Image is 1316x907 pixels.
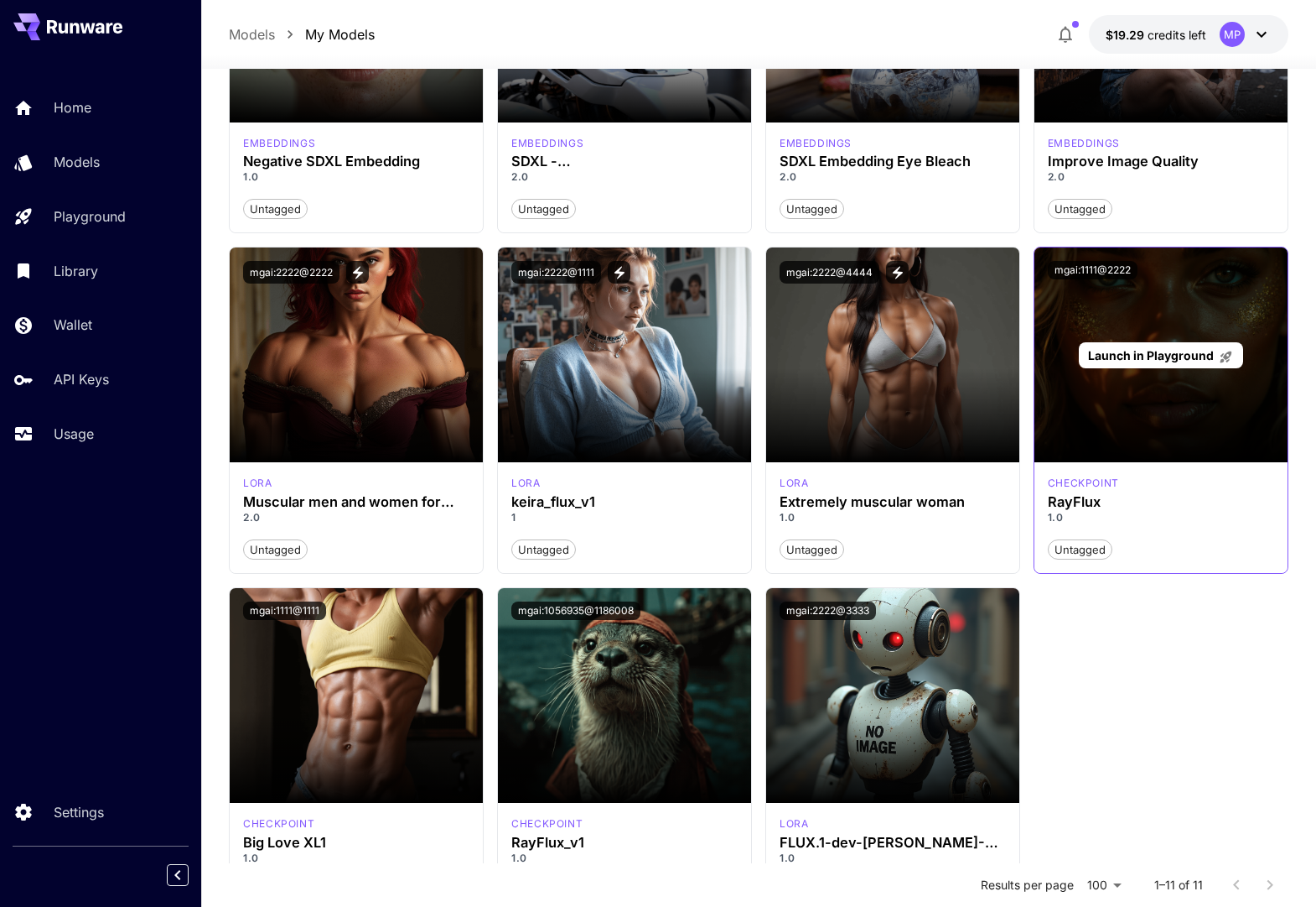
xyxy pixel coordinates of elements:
button: Untagged [780,198,844,220]
h3: FLUX.1-dev-[PERSON_NAME]-add-details [780,835,1006,851]
p: 1–11 of 11 [1154,877,1203,894]
p: 1.0 [780,510,1006,525]
p: Home [54,97,91,117]
p: 1.0 [780,851,1006,866]
img: no-image-qHGxvh9x.jpeg [766,588,1019,803]
div: $19.28726 [1106,26,1206,44]
p: lora [243,476,272,491]
div: FLUX.1 D [511,476,540,491]
nav: breadcrumb [229,24,375,44]
p: embeddings [243,136,315,151]
h3: keira_flux_v1 [511,494,738,510]
button: Untagged [243,539,308,560]
p: checkpoint [1048,476,1119,491]
p: embeddings [1048,136,1120,151]
p: 1.0 [1048,510,1274,525]
span: Untagged [1049,201,1111,218]
p: Results per page [981,877,1074,894]
button: $19.28726MP [1089,15,1288,54]
div: Improve Image Quality [1048,154,1274,169]
button: Untagged [780,539,844,560]
h3: SDXL Embedding Eye Bleach [780,154,1006,169]
button: mgai:1056935@1186008 [511,602,640,620]
span: credits left [1148,28,1206,42]
span: Untagged [244,542,307,559]
div: FLUX.1 D [243,476,272,491]
p: Wallet [54,315,92,335]
span: Untagged [244,201,307,218]
button: Untagged [1048,539,1112,560]
button: View trigger words [886,261,909,284]
p: Library [54,261,98,281]
h3: Big Love XL1 [243,835,469,851]
a: Launch in Playground [1079,342,1242,368]
span: Untagged [1049,542,1111,559]
h3: SDXL - [PERSON_NAME]+Embedding - Eye Bleach [511,154,738,169]
p: checkpoint [511,816,583,831]
div: SDXL 1.0 [511,136,583,151]
span: Untagged [780,542,843,559]
div: FLUX.1 D [511,816,583,831]
p: 1.0 [243,851,469,866]
p: 2.0 [511,169,738,185]
button: Untagged [243,198,308,220]
div: SDXL 1.0 [243,816,314,831]
p: checkpoint [243,816,314,831]
h3: Negative SDXL Embedding [243,154,469,169]
p: Usage [54,424,94,444]
div: SDXL - LoRA+Embedding - Eye Bleach [511,154,738,169]
p: 1.0 [243,169,469,185]
span: Untagged [512,201,575,218]
button: Untagged [511,198,576,220]
button: mgai:2222@3333 [780,602,876,620]
p: 1 [511,510,738,525]
p: 1.0 [511,851,738,866]
button: mgai:1111@1111 [243,602,326,620]
button: mgai:2222@1111 [511,261,601,284]
p: lora [780,476,808,491]
p: embeddings [780,136,852,151]
p: Models [54,152,100,172]
button: mgai:1111@2222 [1048,261,1137,279]
div: SDXL 1.0 [243,136,315,151]
div: 100 [1080,873,1127,897]
p: Settings [54,802,104,822]
a: Models [229,24,275,44]
h3: Muscular men and women for Flux [243,494,469,510]
h3: RayFlux [1048,494,1274,510]
div: SDXL 1.0 [780,136,852,151]
div: FLUX.1-dev-LoRA-add-details [780,835,1006,851]
button: Untagged [1048,198,1112,220]
div: FLUX.1 D [780,476,808,491]
span: Untagged [512,542,575,559]
span: $19.29 [1106,28,1148,42]
p: Playground [54,206,126,227]
p: 2.0 [1048,169,1274,185]
button: mgai:2222@4444 [780,261,879,284]
div: MP [1220,22,1245,47]
span: Untagged [780,201,843,218]
h3: Extremely muscular woman [780,494,1006,510]
div: SDXL 1.0 [1048,136,1120,151]
p: embeddings [511,136,583,151]
p: API Keys [54,369,109,389]
button: Untagged [511,539,576,560]
button: Collapse sidebar [167,864,189,886]
div: Collapse sidebar [179,860,201,890]
p: 2.0 [780,169,1006,185]
button: View trigger words [346,261,369,284]
button: View trigger words [608,261,630,284]
h3: RayFlux_v1 [511,835,738,851]
p: lora [780,816,808,831]
a: My Models [305,24,375,44]
p: lora [511,476,540,491]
